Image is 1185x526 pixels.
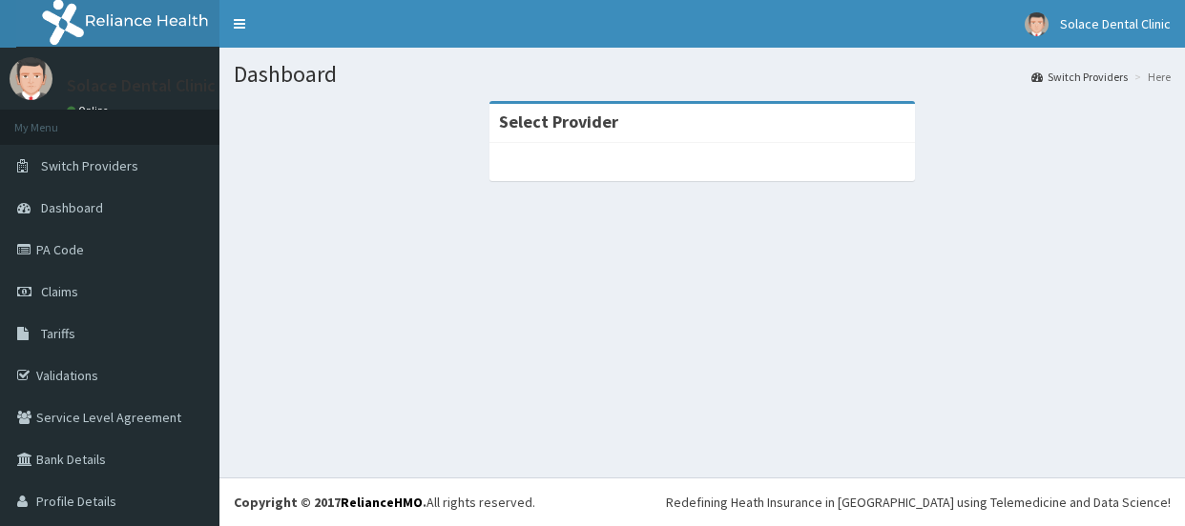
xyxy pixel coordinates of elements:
[234,62,1171,87] h1: Dashboard
[219,477,1185,526] footer: All rights reserved.
[1130,69,1171,85] li: Here
[499,111,618,132] strong: Select Provider
[41,325,75,342] span: Tariffs
[1060,15,1171,32] span: Solace Dental Clinic
[1031,69,1128,85] a: Switch Providers
[341,494,423,511] a: RelianceHMO
[41,199,103,216] span: Dashboard
[67,104,113,117] a: Online
[1025,12,1049,36] img: User Image
[10,57,52,100] img: User Image
[666,493,1171,512] div: Redefining Heath Insurance in [GEOGRAPHIC_DATA] using Telemedicine and Data Science!
[41,157,138,174] span: Switch Providers
[234,494,426,511] strong: Copyright © 2017 .
[41,283,78,300] span: Claims
[67,77,216,94] p: Solace Dental Clinic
